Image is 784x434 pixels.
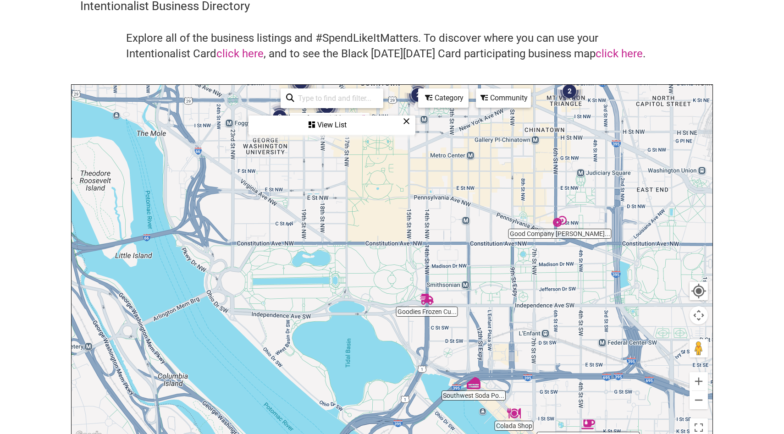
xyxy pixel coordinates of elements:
[690,372,708,390] button: Zoom in
[216,47,264,60] a: click here
[581,418,595,431] div: Good Company Doughnuts & Cafe – Southwest
[690,339,708,357] button: Drag Pegman onto the map to open Street View
[690,391,708,409] button: Zoom out
[556,77,583,105] div: 2
[418,88,469,108] div: Filter by category
[477,89,530,107] div: Community
[690,306,708,324] button: Map camera controls
[419,89,468,107] div: Category
[507,407,521,420] div: Colada Shop
[476,88,531,108] div: Filter by Community
[126,31,658,61] h4: Explore all of the business listings and #SpendLikeItMatters. To discover where you can use your ...
[467,376,480,390] div: Southwest Soda Pop Shop
[248,115,415,135] div: See a list of the visible businesses
[294,114,344,121] div: 16 of 5286 visible
[281,88,383,108] div: Type to search and filter
[690,282,708,300] button: Your Location
[294,89,378,107] input: Type to find and filter...
[596,47,643,60] a: click here
[553,214,567,228] div: Good Company Doughnuts & Cafe
[249,116,414,134] div: View List
[347,114,365,121] a: See All
[420,292,434,306] div: Goodies Frozen Custard and Treats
